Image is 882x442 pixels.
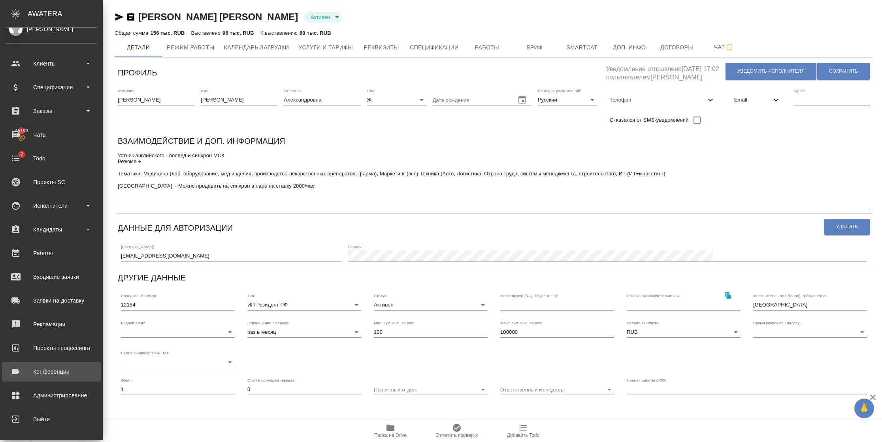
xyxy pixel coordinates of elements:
button: Удалить [824,219,870,235]
span: Чат [705,42,743,52]
p: К выставлению [260,30,300,36]
button: Активен [308,14,332,21]
h6: Профиль [118,66,157,79]
h5: Уведомление отправлено [DATE] 17:02 пользователем [PERSON_NAME] [606,61,725,82]
label: Ограничение по сроку: [247,321,289,325]
button: Open [477,384,488,395]
label: Адрес: [793,88,806,92]
p: 96 тыс. RUB [222,30,254,36]
span: Телефон [610,96,706,104]
h6: Данные для авторизации [118,222,233,234]
h6: Взаимодействие и доп. информация [118,135,285,147]
div: Todo [6,152,97,164]
label: Пол: [367,88,375,92]
a: Проекты SC [2,172,101,192]
label: Статус: [374,294,387,298]
span: Спецификации [410,43,458,53]
span: Отметить проверку [435,433,478,438]
button: Open [604,384,615,395]
label: Навыки работы с ПО: [627,378,666,382]
a: Заявки на доставку [2,291,101,310]
span: Календарь загрузки [224,43,289,53]
a: 45193Чаты [2,125,101,145]
div: Проекты процессинга [6,342,97,354]
div: Заказы [6,105,97,117]
span: Бриф [516,43,554,53]
a: 7Todo [2,149,101,168]
div: Чаты [6,129,97,141]
div: Ж [367,94,426,105]
span: Smartcat [563,43,601,53]
button: Добавить Todo [490,420,556,442]
label: Схема скидок по Традосу: [753,321,801,325]
label: Мессенджер (ICQ, Skype и т.п.): [500,294,558,298]
a: [PERSON_NAME] [PERSON_NAME] [138,11,298,22]
div: AWATERA [28,6,103,22]
span: Email [734,96,771,104]
div: [PERSON_NAME] [6,25,97,34]
svg: Подписаться [725,43,734,52]
span: Папка на Drive [374,433,407,438]
div: Заявки на доставку [6,295,97,307]
div: Телефон [603,91,722,109]
label: Макс. сум. вып. за раз: [500,321,542,325]
span: Работы [468,43,506,53]
div: Активен [374,299,488,310]
label: [PERSON_NAME]: [121,245,154,248]
label: Отчество: [284,88,302,92]
div: RUB [627,327,741,338]
span: Удалить [836,224,858,230]
p: Общая сумма [115,30,150,36]
span: 45193 [10,127,33,135]
p: Выставлено [191,30,223,36]
span: Уведомить исполнителя [737,68,805,75]
div: Рекламации [6,318,97,330]
span: Доп. инфо [611,43,648,53]
span: Договоры [658,43,696,53]
div: Клиенты [6,58,97,70]
label: Ссылка на аккаунт SmartCAT: [627,294,681,298]
span: Реквизиты [362,43,400,53]
span: 7 [15,150,28,158]
label: Опыт в устных переводах: [247,378,296,382]
div: Активен [304,12,342,23]
a: Входящие заявки [2,267,101,287]
label: Фамилия: [118,88,136,92]
a: Рекламации [2,314,101,334]
label: Пароль: [348,245,362,248]
div: Конференции [6,366,97,378]
button: Скопировать ссылку [720,287,736,303]
label: Порядковый номер: [121,294,157,298]
div: Администрирование [6,389,97,401]
button: Отметить проверку [424,420,490,442]
div: Проекты SC [6,176,97,188]
button: Уведомить исполнителя [726,63,816,80]
label: Тип: [247,294,255,298]
span: Сохранить [829,68,858,75]
label: Место жительства (город), гражданство: [753,294,827,298]
button: Скопировать ссылку для ЯМессенджера [115,12,124,22]
button: Папка на Drive [357,420,424,442]
a: Проекты процессинга [2,338,101,358]
span: Добавить Todo [507,433,539,438]
label: Схема скидок для GPEMT: [121,351,170,355]
button: 🙏 [854,399,874,418]
a: Администрирование [2,386,101,405]
div: Русский [538,94,597,105]
label: Опыт: [121,378,132,382]
h6: Другие данные [118,271,186,284]
textarea: Устник английского - послед и синхрон МСК Резюме + Тематики: Медицина (лаб. оборудование, мед.изд... [118,152,870,207]
div: ИП Резидент РФ [247,299,361,310]
label: Мин. сум. вып. за раз: [374,321,414,325]
span: 🙏 [857,400,871,417]
label: Язык для уведомлений: [538,88,581,92]
div: Работы [6,247,97,259]
span: Отказался от SMS-уведомлений [610,116,689,124]
p: 60 тыс. RUB [300,30,331,36]
div: Исполнители [6,200,97,212]
div: Выйти [6,413,97,425]
span: Услуги и тарифы [298,43,353,53]
span: Режим работы [167,43,215,53]
div: раз в месяц [247,327,361,338]
div: Кандидаты [6,224,97,235]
